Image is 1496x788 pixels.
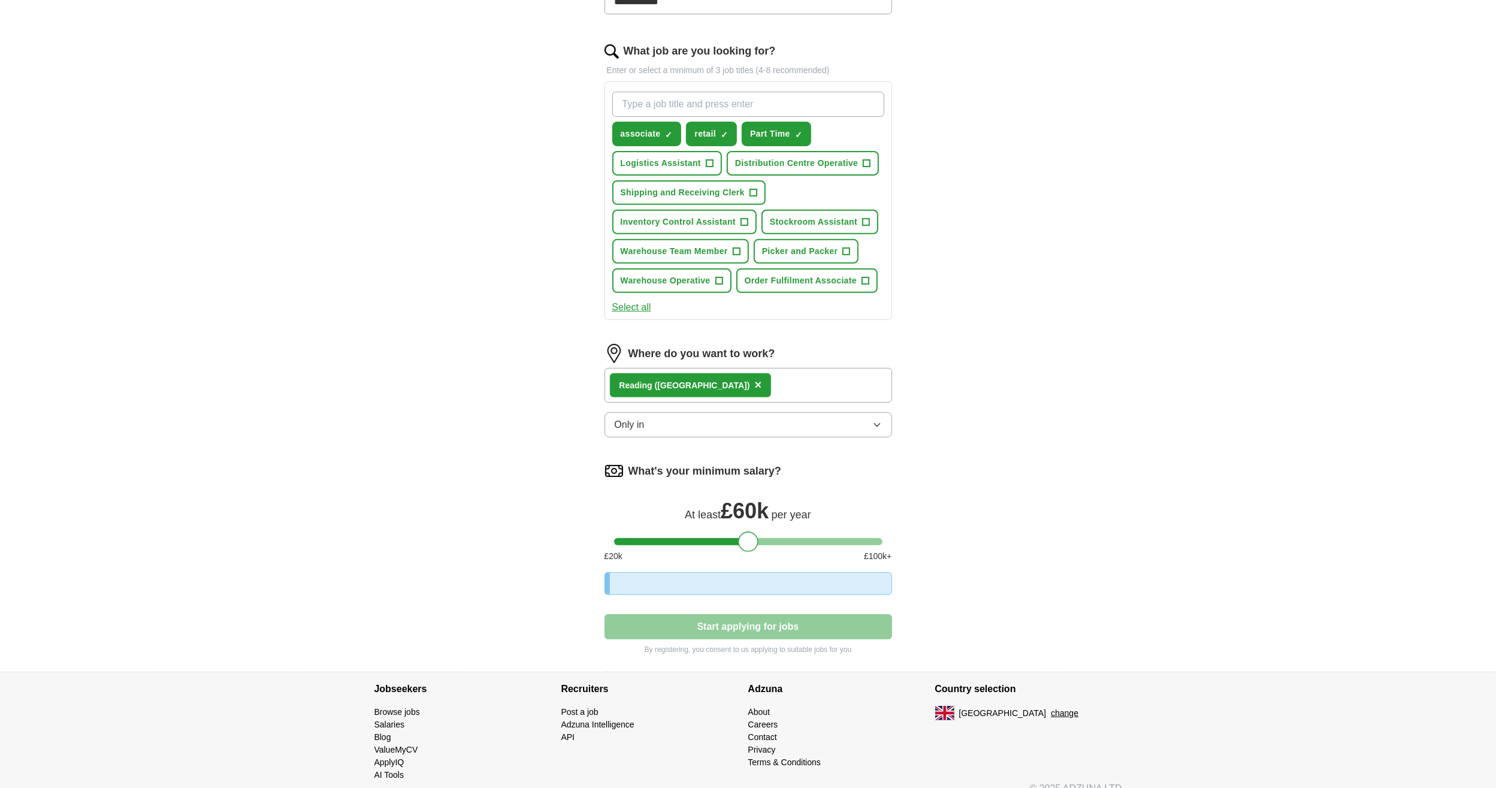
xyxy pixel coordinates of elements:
[605,64,892,77] p: Enter or select a minimum of 3 job titles (4-8 recommended)
[605,44,619,59] img: search.png
[755,376,762,394] button: ×
[628,463,781,479] label: What's your minimum salary?
[561,707,599,717] a: Post a job
[612,239,749,264] button: Warehouse Team Member
[621,186,745,199] span: Shipping and Receiving Clerk
[721,130,728,140] span: ✓
[619,381,652,390] strong: Reading
[605,550,622,563] span: £ 20 k
[561,732,575,742] a: API
[748,707,770,717] a: About
[612,92,884,117] input: Type a job title and press enter
[612,210,757,234] button: Inventory Control Assistant
[612,151,723,176] button: Logistics Assistant
[694,128,716,140] span: retail
[655,381,750,390] span: ([GEOGRAPHIC_DATA])
[612,300,651,315] button: Select all
[621,128,661,140] span: associate
[761,210,878,234] button: Stockroom Assistant
[612,180,766,205] button: Shipping and Receiving Clerk
[665,130,672,140] span: ✓
[621,274,711,287] span: Warehouse Operative
[748,732,777,742] a: Contact
[628,346,775,362] label: Where do you want to work?
[374,770,404,780] a: AI Tools
[605,461,624,481] img: salary.png
[762,245,838,258] span: Picker and Packer
[605,644,892,655] p: By registering, you consent to us applying to suitable jobs for you
[621,157,702,170] span: Logistics Assistant
[605,614,892,639] button: Start applying for jobs
[935,706,954,720] img: UK flag
[1051,707,1078,720] button: change
[748,720,778,729] a: Careers
[736,268,878,293] button: Order Fulfilment Associate
[727,151,879,176] button: Distribution Centre Operative
[959,707,1047,720] span: [GEOGRAPHIC_DATA]
[374,707,420,717] a: Browse jobs
[935,672,1122,706] h4: Country selection
[561,720,634,729] a: Adzuna Intelligence
[624,43,776,59] label: What job are you looking for?
[612,268,732,293] button: Warehouse Operative
[621,245,728,258] span: Warehouse Team Member
[795,130,802,140] span: ✓
[750,128,790,140] span: Part Time
[754,239,859,264] button: Picker and Packer
[686,122,737,146] button: retail✓
[772,509,811,521] span: per year
[621,216,736,228] span: Inventory Control Assistant
[605,412,892,437] button: Only in
[864,550,891,563] span: £ 100 k+
[742,122,811,146] button: Part Time✓
[770,216,857,228] span: Stockroom Assistant
[615,418,645,432] span: Only in
[748,745,776,754] a: Privacy
[735,157,858,170] span: Distribution Centre Operative
[748,757,821,767] a: Terms & Conditions
[374,757,404,767] a: ApplyIQ
[374,732,391,742] a: Blog
[374,745,418,754] a: ValueMyCV
[721,499,769,523] span: £ 60k
[605,344,624,363] img: location.png
[612,122,682,146] button: associate✓
[685,509,721,521] span: At least
[755,378,762,391] span: ×
[745,274,857,287] span: Order Fulfilment Associate
[374,720,405,729] a: Salaries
